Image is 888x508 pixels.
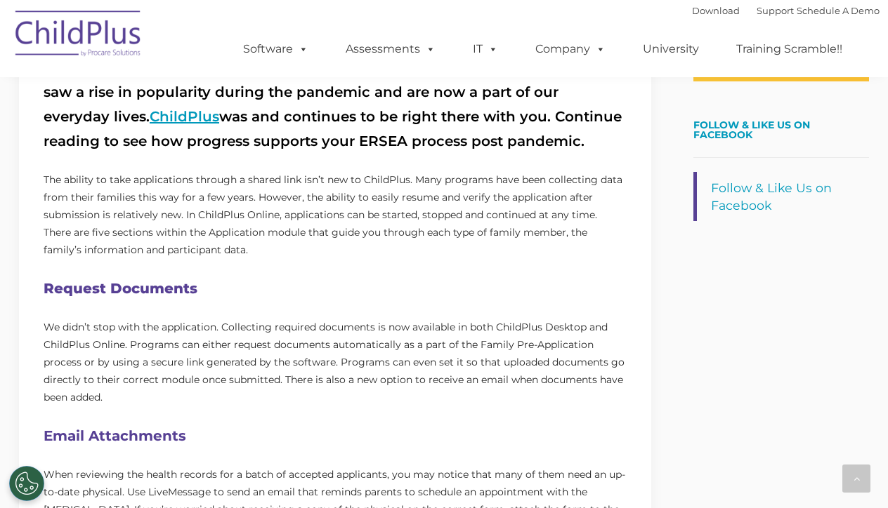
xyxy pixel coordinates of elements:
a: University [629,35,713,63]
img: ChildPlus by Procare Solutions [8,1,149,71]
strong: Email Attachments [44,427,186,444]
a: Company [521,35,620,63]
a: Software [229,35,322,63]
a: IT [459,35,512,63]
a: Schedule A Demo [797,5,880,16]
button: Cookies Settings [9,466,44,501]
font: | [692,5,880,16]
a: Training Scramble!! [722,35,856,63]
a: Follow & Like Us on Facebook [693,119,810,141]
a: ChildPlus [150,108,219,125]
h2: Request Documents [44,276,627,301]
a: Download [692,5,740,16]
p: We didn’t stop with the application. Collecting required documents is now available in both Child... [44,319,627,406]
a: Follow & Like Us on Facebook [711,180,832,213]
a: Assessments [332,35,450,63]
a: Support [757,5,794,16]
p: The ability to take applications through a shared link isn’t new to ChildPlus. Many programs have... [44,171,627,259]
h2: Virtual meetings, no contact transactions and a few other modernized tasks saw a rise in populari... [44,55,627,154]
